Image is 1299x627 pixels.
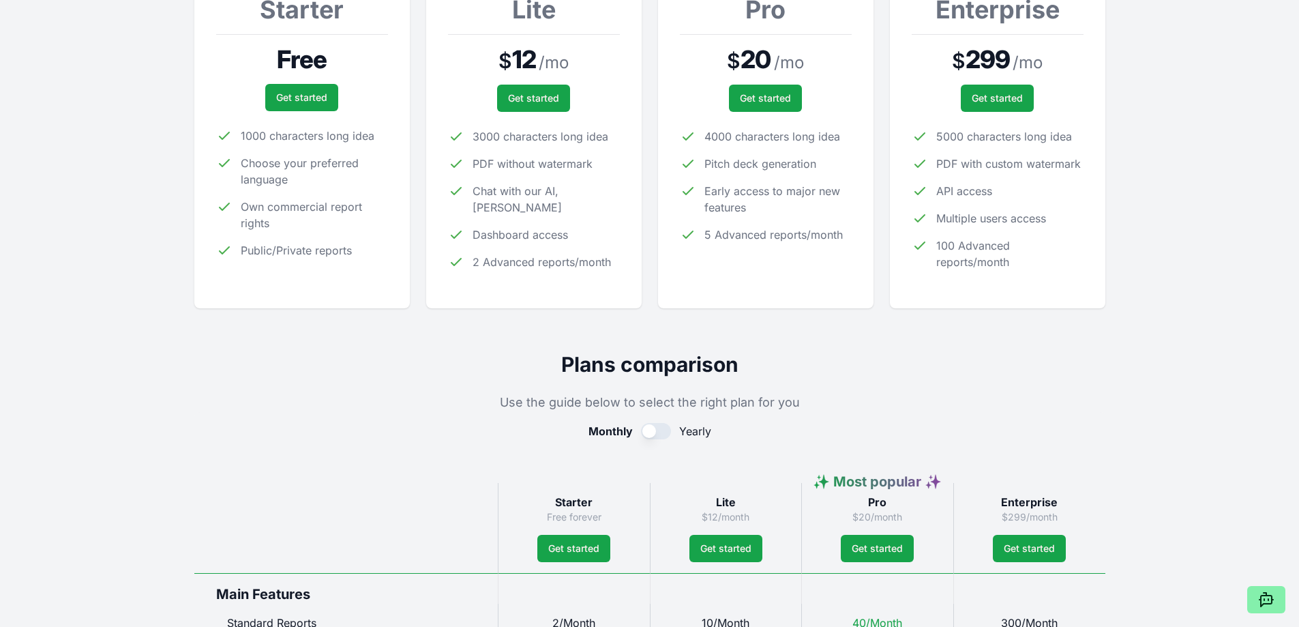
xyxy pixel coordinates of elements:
[194,573,498,604] div: Main Features
[689,535,762,562] a: Get started
[473,227,568,243] span: Dashboard access
[1013,52,1043,74] span: / mo
[498,48,512,73] span: $
[704,183,852,216] span: Early access to major new features
[473,183,620,216] span: Chat with our AI, [PERSON_NAME]
[241,199,388,231] span: Own commercial report rights
[936,237,1084,270] span: 100 Advanced reports/month
[952,48,966,73] span: $
[473,128,608,145] span: 3000 characters long idea
[965,494,1094,510] h3: Enterprise
[241,242,352,259] span: Public/Private reports
[841,535,914,562] a: Get started
[679,423,711,439] span: Yearly
[241,155,388,188] span: Choose your preferred language
[741,46,771,73] span: 20
[704,227,843,243] span: 5 Advanced reports/month
[512,46,536,73] span: 12
[661,494,791,510] h3: Lite
[936,183,992,199] span: API access
[727,48,741,73] span: $
[704,128,840,145] span: 4000 characters long idea
[704,156,816,172] span: Pitch deck generation
[936,156,1081,172] span: PDF with custom watermark
[509,510,639,524] p: Free forever
[588,423,633,439] span: Monthly
[497,85,570,112] a: Get started
[509,494,639,510] h3: Starter
[993,535,1066,562] a: Get started
[961,85,1034,112] a: Get started
[813,473,942,490] span: ✨ Most popular ✨
[774,52,804,74] span: / mo
[936,128,1072,145] span: 5000 characters long idea
[277,46,327,73] span: Free
[194,352,1105,377] h2: Plans comparison
[729,85,802,112] a: Get started
[539,52,569,74] span: / mo
[473,156,593,172] span: PDF without watermark
[241,128,374,144] span: 1000 characters long idea
[965,510,1094,524] p: $299/month
[194,393,1105,412] p: Use the guide below to select the right plan for you
[265,84,338,111] a: Get started
[936,210,1046,227] span: Multiple users access
[661,510,791,524] p: $12/month
[473,254,611,270] span: 2 Advanced reports/month
[537,535,610,562] a: Get started
[813,510,942,524] p: $20/month
[813,494,942,510] h3: Pro
[966,46,1010,73] span: 299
